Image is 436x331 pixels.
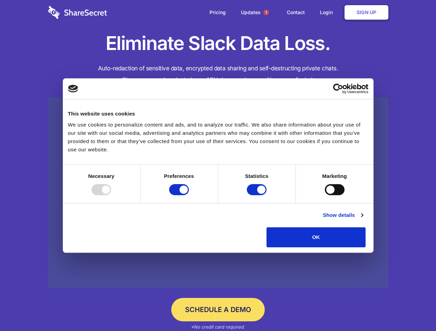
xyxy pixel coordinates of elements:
a: Login [313,2,343,23]
a: Wistia video thumbnail [48,97,388,289]
a: Pricing [203,2,233,23]
div: This website uses cookies [68,110,368,118]
img: logo [68,85,78,92]
a: Sign Up [345,5,388,20]
strong: Preferences [164,173,194,179]
a: Schedule a Demo [171,298,265,321]
a: Usercentrics Cookiebot - opens in a new window [308,83,368,94]
span: 1 [263,10,269,15]
div: We use cookies to personalize content and ads, and to analyze our traffic. We also share informat... [68,121,368,154]
em: *No credit card required. [191,324,245,330]
strong: Marketing [322,173,347,179]
a: Contact [280,2,312,23]
h1: Eliminate Slack Data Loss. [48,31,388,56]
img: logo-wordmark-white-trans-d4663122ce5f474addd5e946df7df03e33cb6a1c49d2221995e7729f52c070b2.svg [48,6,107,19]
button: OK [267,227,366,247]
h4: Auto-redaction of sensitive data, encrypted data sharing and self-destructing private chats. Shar... [48,63,388,86]
a: Show details [323,211,363,219]
strong: Statistics [245,173,269,179]
strong: Necessary [88,173,115,179]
